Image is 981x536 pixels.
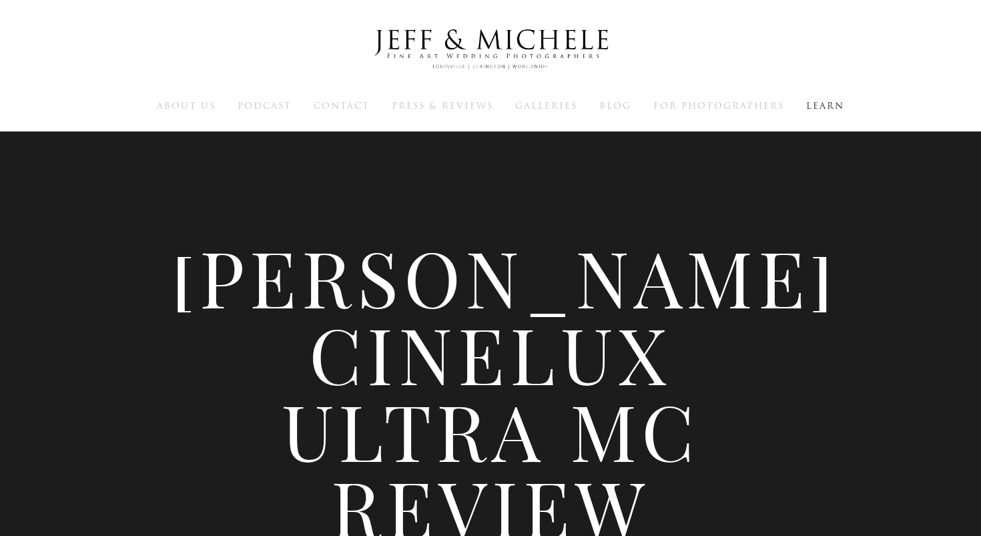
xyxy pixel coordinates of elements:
a: About Us [157,99,216,111]
span: Learn [806,99,844,112]
span: For Photographers [653,99,784,112]
a: Blog [599,99,631,111]
span: Blog [599,99,631,112]
a: Contact [314,99,370,111]
span: Contact [314,99,370,112]
span: Press & Reviews [392,99,493,112]
span: Podcast [238,99,292,112]
a: For Photographers [653,99,784,111]
span: Galleries [515,99,577,112]
img: Louisville Wedding Photographers - Jeff & Michele Wedding Photographers [357,17,624,82]
a: Press & Reviews [392,99,493,111]
a: Galleries [515,99,577,111]
span: About Us [157,99,216,112]
a: Podcast [238,99,292,111]
a: Learn [806,99,844,111]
